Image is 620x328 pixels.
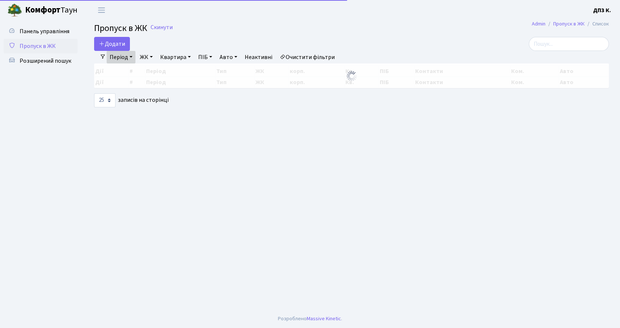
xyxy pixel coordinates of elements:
a: Очистити фільтри [277,51,338,63]
nav: breadcrumb [521,16,620,32]
b: Комфорт [25,4,61,16]
span: Розширений пошук [20,57,71,65]
a: Розширений пошук [4,53,77,68]
span: Додати [99,40,125,48]
a: Massive Kinetic [307,315,341,322]
a: ДП3 К. [593,6,611,15]
a: ЖК [137,51,156,63]
a: Додати [94,37,130,51]
button: Переключити навігацію [92,4,111,16]
b: ДП3 К. [593,6,611,14]
input: Пошук... [529,37,609,51]
a: Скинути [151,24,173,31]
a: Період [107,51,135,63]
a: ПІБ [195,51,215,63]
label: записів на сторінці [94,93,169,107]
a: Admin [532,20,545,28]
img: Обробка... [346,70,358,82]
a: Квартира [157,51,194,63]
span: Панель управління [20,27,69,35]
a: Пропуск в ЖК [553,20,585,28]
a: Неактивні [242,51,275,63]
img: logo.png [7,3,22,18]
li: Список [585,20,609,28]
span: Пропуск в ЖК [20,42,56,50]
div: Розроблено . [278,315,342,323]
span: Таун [25,4,77,17]
a: Панель управління [4,24,77,39]
span: Пропуск в ЖК [94,22,147,35]
a: Авто [217,51,240,63]
a: Пропуск в ЖК [4,39,77,53]
select: записів на сторінці [94,93,116,107]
